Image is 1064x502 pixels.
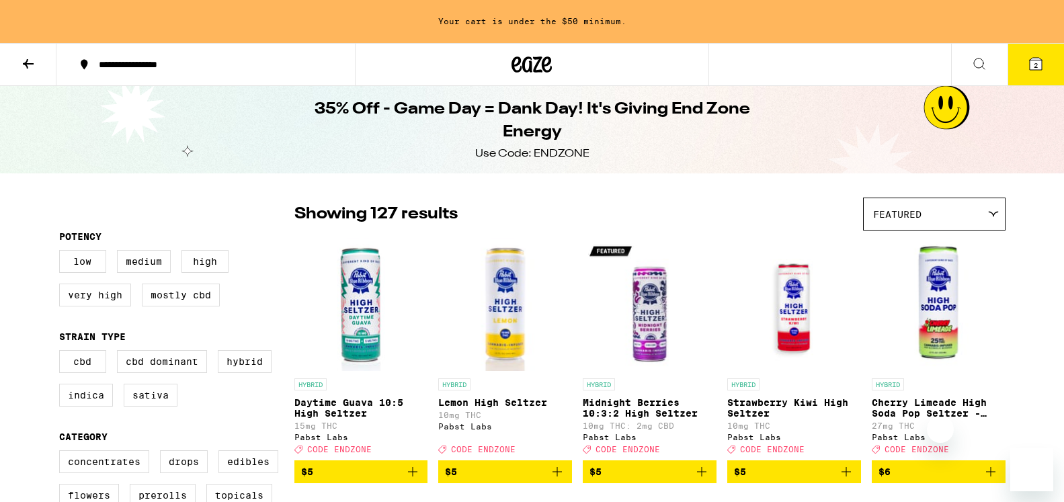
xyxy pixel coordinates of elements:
[583,460,717,483] button: Add to bag
[294,421,428,430] p: 15mg THC
[872,237,1006,372] img: Pabst Labs - Cherry Limeade High Soda Pop Seltzer - 25mg
[438,397,572,408] p: Lemon High Seltzer
[294,433,428,442] div: Pabst Labs
[438,422,572,431] div: Pabst Labs
[727,421,861,430] p: 10mg THC
[583,378,615,390] p: HYBRID
[583,237,717,372] img: Pabst Labs - Midnight Berries 10:3:2 High Seltzer
[124,384,177,407] label: Sativa
[59,231,101,242] legend: Potency
[294,237,428,372] img: Pabst Labs - Daytime Guava 10:5 High Seltzer
[294,203,458,226] p: Showing 127 results
[872,378,904,390] p: HYBRID
[438,411,572,419] p: 10mg THC
[160,450,208,473] label: Drops
[583,433,717,442] div: Pabst Labs
[59,250,106,273] label: Low
[294,460,428,483] button: Add to bag
[1008,44,1064,85] button: 2
[218,350,272,373] label: Hybrid
[59,431,108,442] legend: Category
[872,421,1006,430] p: 27mg THC
[727,433,861,442] div: Pabst Labs
[218,450,278,473] label: Edibles
[451,445,516,454] span: CODE ENDZONE
[727,397,861,419] p: Strawberry Kiwi High Seltzer
[1034,61,1038,69] span: 2
[589,466,602,477] span: $5
[727,378,760,390] p: HYBRID
[740,445,805,454] span: CODE ENDZONE
[727,460,861,483] button: Add to bag
[59,384,113,407] label: Indica
[117,250,171,273] label: Medium
[59,284,131,306] label: Very High
[583,421,717,430] p: 10mg THC: 2mg CBD
[583,397,717,419] p: Midnight Berries 10:3:2 High Seltzer
[117,350,207,373] label: CBD Dominant
[727,237,861,460] a: Open page for Strawberry Kiwi High Seltzer from Pabst Labs
[872,460,1006,483] button: Add to bag
[927,416,954,443] iframe: Close message
[438,237,572,372] img: Pabst Labs - Lemon High Seltzer
[878,466,891,477] span: $6
[288,98,777,144] h1: 35% Off - Game Day = Dank Day! It's Giving End Zone Energy
[872,237,1006,460] a: Open page for Cherry Limeade High Soda Pop Seltzer - 25mg from Pabst Labs
[734,466,746,477] span: $5
[438,378,470,390] p: HYBRID
[59,450,149,473] label: Concentrates
[438,460,572,483] button: Add to bag
[873,209,922,220] span: Featured
[596,445,660,454] span: CODE ENDZONE
[438,237,572,460] a: Open page for Lemon High Seltzer from Pabst Labs
[301,466,313,477] span: $5
[727,237,861,372] img: Pabst Labs - Strawberry Kiwi High Seltzer
[872,397,1006,419] p: Cherry Limeade High Soda Pop Seltzer - 25mg
[142,284,220,306] label: Mostly CBD
[294,378,327,390] p: HYBRID
[59,331,126,342] legend: Strain Type
[475,147,589,161] div: Use Code: ENDZONE
[583,237,717,460] a: Open page for Midnight Berries 10:3:2 High Seltzer from Pabst Labs
[59,350,106,373] label: CBD
[885,445,949,454] span: CODE ENDZONE
[872,433,1006,442] div: Pabst Labs
[445,466,457,477] span: $5
[294,397,428,419] p: Daytime Guava 10:5 High Seltzer
[181,250,229,273] label: High
[307,445,372,454] span: CODE ENDZONE
[294,237,428,460] a: Open page for Daytime Guava 10:5 High Seltzer from Pabst Labs
[1010,448,1053,491] iframe: Button to launch messaging window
